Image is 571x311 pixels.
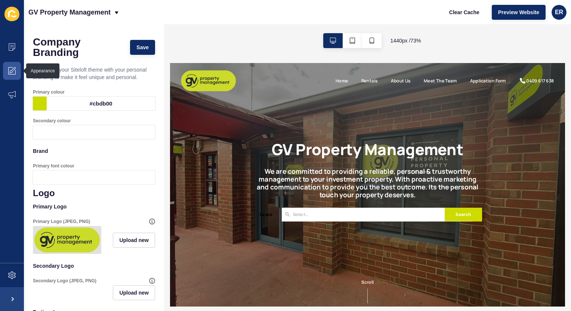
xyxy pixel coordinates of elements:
[119,236,149,244] span: Upload new
[33,188,155,198] h1: Logo
[28,3,111,22] p: GV Property Management
[33,118,71,124] label: Secondary colour
[409,20,458,29] a: Application Form
[167,201,205,211] input: Select...
[139,105,400,130] h1: GV Property Management
[33,278,96,284] label: Secondary Logo (JPEG, PNG)
[33,258,155,274] p: Secondary Logo
[33,198,155,215] p: Primary Logo
[136,44,149,51] span: Save
[476,20,524,29] a: 0409 617 638
[113,197,148,216] button: Lease
[555,9,563,16] span: ER
[33,89,65,95] label: Primary colour
[47,97,155,110] div: #cbdb00
[15,7,90,41] img: GV Property Management
[33,219,90,224] label: Primary Logo (JPEG, PNG)
[33,163,74,169] label: Primary font colour
[346,20,391,29] a: Meet The Team
[260,20,283,29] a: Rentals
[498,9,539,16] span: Preview Website
[33,37,123,58] h1: Company Branding
[33,143,155,159] p: Brand
[391,37,421,44] span: 1440 px / 73 %
[485,20,524,29] div: 0409 617 638
[113,142,425,185] h2: We are committed to providing a reliable, personal & trustworthy management to your investment pr...
[33,62,155,85] p: Customise your Siteloft theme with your personal branding to make it feel unique and personal.
[449,9,479,16] span: Clear Cache
[113,233,155,248] button: Upload new
[119,289,149,296] span: Upload new
[31,68,55,74] div: Appearance
[301,20,328,29] a: About Us
[374,197,425,216] button: Search
[226,20,243,29] a: Home
[34,227,100,252] img: c9e455638b4315a40dd88f43ab029ee9.png
[492,5,546,20] button: Preview Website
[130,40,155,55] button: Save
[113,285,155,300] button: Upload new
[443,5,486,20] button: Clear Cache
